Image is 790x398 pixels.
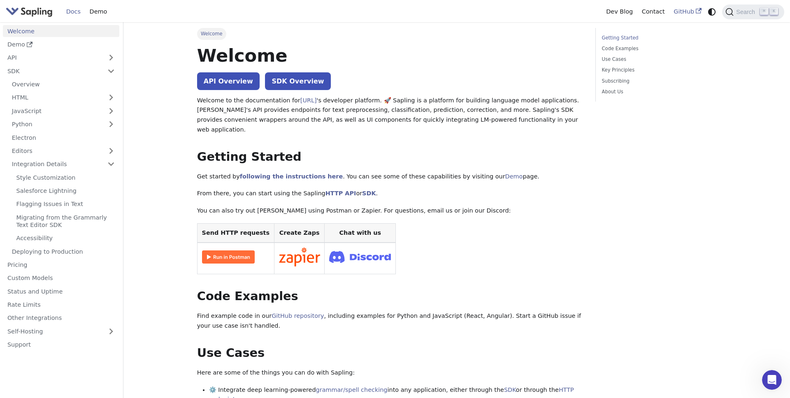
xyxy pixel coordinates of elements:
a: Pricing [3,259,119,271]
a: Migrating from the Grammarly Text Editor SDK [12,211,119,231]
a: Demo [3,39,119,51]
img: Join Discord [329,248,391,265]
a: HTML [7,92,119,104]
p: You can also try out [PERSON_NAME] using Postman or Zapier. For questions, email us or join our D... [197,206,584,216]
a: GitHub repository [272,312,324,319]
th: Send HTTP requests [197,223,274,243]
a: Flagging Issues in Text [12,198,119,210]
a: HTTP API [325,190,356,197]
a: Sapling.ai [6,6,56,18]
a: [URL] [300,97,317,104]
a: Demo [85,5,112,18]
a: Subscribing [602,77,713,85]
button: Switch between dark and light mode (currently system mode) [706,6,718,18]
a: Contact [637,5,669,18]
a: Salesforce Lightning [12,185,119,197]
a: Accessibility [12,232,119,244]
span: Search [734,9,760,15]
a: Code Examples [602,45,713,53]
th: Create Zaps [274,223,325,243]
a: following the instructions here [240,173,343,180]
a: Rate Limits [3,299,119,311]
span: Welcome [197,28,226,39]
button: Expand sidebar category 'Editors' [103,145,119,157]
h2: Getting Started [197,150,584,164]
p: From there, you can start using the Sapling or . [197,189,584,199]
p: Welcome to the documentation for 's developer platform. 🚀 Sapling is a platform for building lang... [197,96,584,135]
h2: Code Examples [197,289,584,304]
a: SDK [504,386,516,393]
h2: Use Cases [197,346,584,361]
a: Key Principles [602,66,713,74]
a: SDK [3,65,103,77]
a: Editors [7,145,103,157]
a: Welcome [3,25,119,37]
a: Python [7,118,119,130]
a: Deploying to Production [7,245,119,257]
a: Support [3,339,119,351]
a: Use Cases [602,56,713,63]
a: Dev Blog [602,5,637,18]
a: About Us [602,88,713,96]
th: Chat with us [325,223,396,243]
nav: Breadcrumbs [197,28,584,39]
a: JavaScript [7,105,119,117]
a: API Overview [197,72,260,90]
a: Demo [505,173,523,180]
img: Run in Postman [202,250,255,264]
a: Integration Details [7,158,119,170]
img: Sapling.ai [6,6,53,18]
a: Status and Uptime [3,285,119,297]
button: Collapse sidebar category 'SDK' [103,65,119,77]
a: SDK [362,190,376,197]
a: API [3,52,103,64]
a: Custom Models [3,272,119,284]
a: GitHub [669,5,706,18]
kbd: K [770,8,778,15]
img: Connect in Zapier [279,248,320,266]
p: Find example code in our , including examples for Python and JavaScript (React, Angular). Start a... [197,311,584,331]
h1: Welcome [197,44,584,67]
a: Overview [7,79,119,90]
a: Getting Started [602,34,713,42]
a: Docs [62,5,85,18]
p: Here are some of the things you can do with Sapling: [197,368,584,378]
iframe: Intercom live chat [762,370,782,390]
a: Other Integrations [3,312,119,324]
a: Style Customization [12,171,119,183]
button: Expand sidebar category 'API' [103,52,119,64]
button: Search (Command+K) [722,5,784,19]
p: Get started by . You can see some of these capabilities by visiting our page. [197,172,584,182]
kbd: ⌘ [760,8,768,15]
a: Self-Hosting [3,325,119,337]
a: grammar/spell checking [316,386,388,393]
a: Electron [7,132,119,143]
a: SDK Overview [265,72,330,90]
